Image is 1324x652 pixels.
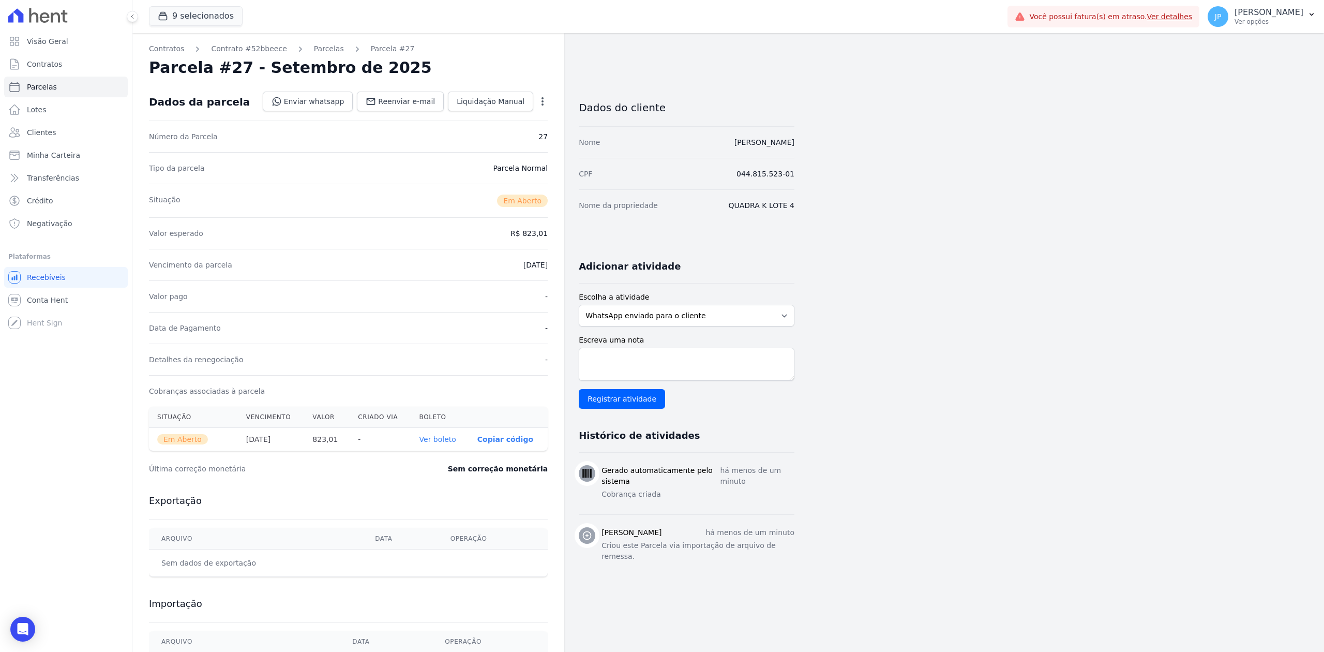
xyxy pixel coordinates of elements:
label: Escolha a atividade [579,292,794,303]
span: Transferências [27,173,79,183]
a: Liquidação Manual [448,92,533,111]
h3: Gerado automaticamente pelo sistema [601,465,720,487]
dt: Cobranças associadas à parcela [149,386,265,396]
a: Visão Geral [4,31,128,52]
dd: R$ 823,01 [510,228,548,239]
span: Conta Hent [27,295,68,305]
th: Valor [304,407,350,428]
a: Reenviar e-mail [357,92,444,111]
a: Conta Hent [4,290,128,310]
button: Copiar código [477,435,533,443]
dt: Vencimento da parcela [149,260,232,270]
dt: Situação [149,195,180,207]
p: há menos de um minuto [705,527,794,538]
p: Cobrança criada [601,489,794,500]
div: Open Intercom Messenger [10,617,35,642]
span: Crédito [27,196,53,206]
a: Crédito [4,190,128,211]
th: Criado via [350,407,411,428]
button: JP [PERSON_NAME] Ver opções [1199,2,1324,31]
h3: Exportação [149,495,548,507]
button: 9 selecionados [149,6,243,26]
dd: QUADRA K LOTE 4 [728,200,794,211]
a: Recebíveis [4,267,128,288]
dt: Nome [579,137,600,147]
span: Lotes [27,105,47,115]
p: Ver opções [1235,18,1303,26]
th: [DATE] [238,428,305,451]
dt: Nome da propriedade [579,200,658,211]
div: Plataformas [8,250,124,263]
dd: Sem correção monetária [448,464,548,474]
dt: Valor pago [149,291,188,302]
dd: [DATE] [523,260,548,270]
a: Parcela #27 [371,43,415,54]
a: Contrato #52bbeece [211,43,287,54]
span: Minha Carteira [27,150,80,160]
th: Operação [438,528,548,550]
a: Ver detalhes [1147,12,1193,21]
a: Minha Carteira [4,145,128,166]
a: Transferências [4,168,128,188]
span: Visão Geral [27,36,68,47]
dt: Detalhes da renegociação [149,354,244,365]
th: Situação [149,407,238,428]
a: Ver boleto [419,435,456,443]
a: Enviar whatsapp [263,92,353,111]
h3: Importação [149,598,548,610]
a: Lotes [4,99,128,120]
a: Parcelas [4,77,128,97]
span: Reenviar e-mail [378,96,435,107]
th: - [350,428,411,451]
span: Parcelas [27,82,57,92]
span: JP [1215,13,1222,20]
span: Em Aberto [497,195,548,207]
span: Contratos [27,59,62,69]
dt: CPF [579,169,592,179]
p: há menos de um minuto [720,465,794,487]
a: Clientes [4,122,128,143]
span: Em Aberto [157,434,208,444]
td: Sem dados de exportação [149,550,363,577]
a: Contratos [149,43,184,54]
th: 823,01 [304,428,350,451]
h3: [PERSON_NAME] [601,527,661,538]
th: Data [363,528,438,550]
h3: Adicionar atividade [579,260,681,273]
a: Contratos [4,54,128,75]
h3: Histórico de atividades [579,429,700,442]
dt: Número da Parcela [149,131,218,142]
th: Boleto [411,407,469,428]
span: Liquidação Manual [457,96,524,107]
span: Recebíveis [27,272,66,283]
a: Parcelas [314,43,344,54]
th: Arquivo [149,528,363,550]
dt: Data de Pagamento [149,323,221,333]
a: Negativação [4,213,128,234]
input: Registrar atividade [579,389,665,409]
dd: 27 [538,131,548,142]
a: [PERSON_NAME] [734,138,794,146]
p: Criou este Parcela via importação de arquivo de remessa. [601,540,794,562]
span: Clientes [27,127,56,138]
dd: 044.815.523-01 [736,169,794,179]
th: Vencimento [238,407,305,428]
div: Dados da parcela [149,96,250,108]
label: Escreva uma nota [579,335,794,346]
dd: Parcela Normal [493,163,548,173]
h2: Parcela #27 - Setembro de 2025 [149,58,432,77]
h3: Dados do cliente [579,101,794,114]
dd: - [545,291,548,302]
dd: - [545,323,548,333]
dd: - [545,354,548,365]
dt: Última correção monetária [149,464,385,474]
dt: Valor esperado [149,228,203,239]
dt: Tipo da parcela [149,163,205,173]
p: [PERSON_NAME] [1235,7,1303,18]
span: Você possui fatura(s) em atraso. [1029,11,1192,22]
span: Negativação [27,218,72,229]
nav: Breadcrumb [149,43,548,54]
